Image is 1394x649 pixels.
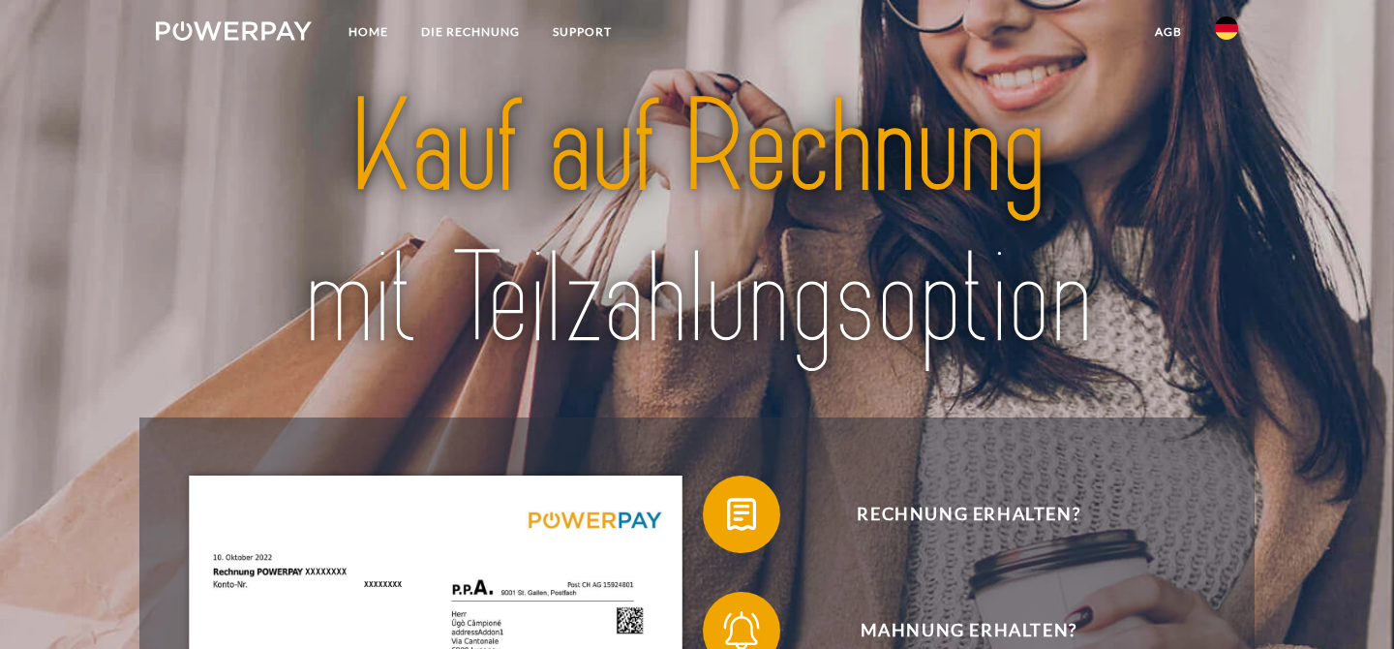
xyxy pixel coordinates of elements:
a: DIE RECHNUNG [405,15,536,49]
img: qb_bill.svg [717,490,766,539]
a: agb [1138,15,1198,49]
a: SUPPORT [536,15,628,49]
img: de [1215,16,1238,40]
img: logo-powerpay-white.svg [156,21,312,41]
a: Home [332,15,405,49]
img: title-powerpay_de.svg [209,65,1185,383]
span: Rechnung erhalten? [732,476,1206,553]
button: Rechnung erhalten? [703,476,1206,553]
